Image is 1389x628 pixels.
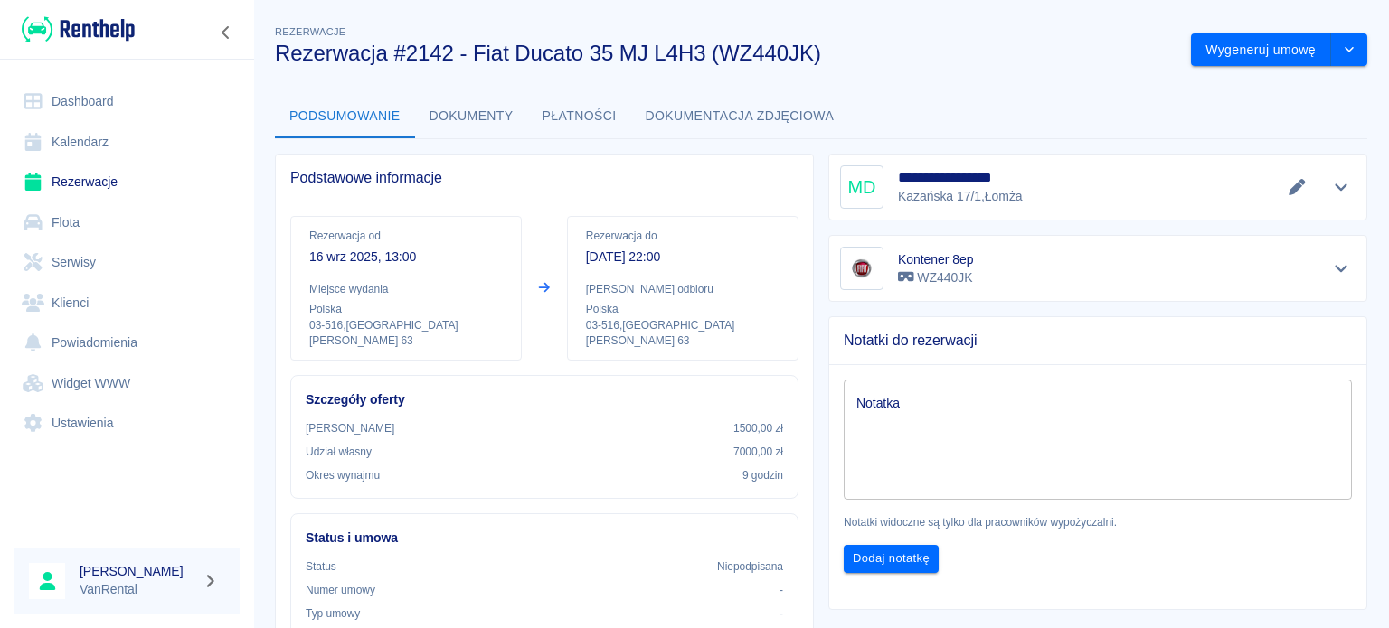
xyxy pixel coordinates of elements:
p: Rezerwacja od [309,228,503,244]
a: Serwisy [14,242,240,283]
p: Niepodpisana [717,558,783,575]
a: Ustawienia [14,403,240,444]
p: Kazańska 17/1 , Łomża [898,187,1023,206]
button: drop-down [1331,33,1367,67]
button: Pokaż szczegóły [1327,256,1356,281]
p: [PERSON_NAME] 63 [586,333,780,349]
span: Notatki do rezerwacji [844,332,1352,350]
p: 03-516 , [GEOGRAPHIC_DATA] [309,317,503,333]
span: Rezerwacje [275,26,345,37]
a: Powiadomienia [14,323,240,363]
a: Dashboard [14,81,240,122]
p: Okres wynajmu [306,467,380,483]
p: 03-516 , [GEOGRAPHIC_DATA] [586,317,780,333]
a: Flota [14,202,240,243]
img: Image [844,250,880,286]
button: Wygeneruj umowę [1191,33,1331,67]
a: Klienci [14,283,240,323]
button: Dokumentacja zdjęciowa [631,95,849,138]
p: [PERSON_NAME] [306,420,394,436]
p: - [780,582,783,598]
p: [DATE] 22:00 [586,248,780,267]
p: 1500,00 zł [733,420,783,436]
p: 16 wrz 2025, 13:00 [309,248,503,267]
p: Polska [586,301,780,317]
p: Status [306,558,336,575]
img: Renthelp logo [22,14,135,44]
h6: Kontener 8ep [898,250,973,268]
h3: Rezerwacja #2142 - Fiat Ducato 35 MJ L4H3 (WZ440JK) [275,41,1176,66]
button: Zwiń nawigację [213,21,240,44]
a: Widget WWW [14,363,240,404]
span: Podstawowe informacje [290,169,798,187]
h6: [PERSON_NAME] [80,562,195,580]
p: 7000,00 zł [733,444,783,460]
button: Podsumowanie [275,95,415,138]
p: Rezerwacja do [586,228,780,244]
p: WZ440JK [898,268,973,287]
div: MD [840,165,883,209]
button: Dokumenty [415,95,528,138]
h6: Szczegóły oferty [306,390,783,409]
button: Płatności [528,95,631,138]
h6: Status i umowa [306,529,783,548]
p: Numer umowy [306,582,375,598]
p: Miejsce wydania [309,281,503,297]
button: Pokaż szczegóły [1327,174,1356,200]
a: Kalendarz [14,122,240,163]
p: [PERSON_NAME] 63 [309,333,503,349]
p: - [780,605,783,622]
button: Dodaj notatkę [844,545,939,573]
p: Notatki widoczne są tylko dla pracowników wypożyczalni. [844,514,1352,530]
a: Renthelp logo [14,14,135,44]
p: Polska [309,301,503,317]
p: [PERSON_NAME] odbioru [586,281,780,297]
p: Typ umowy [306,605,360,622]
p: 9 godzin [742,467,783,483]
p: VanRental [80,580,195,599]
button: Edytuj dane [1282,174,1312,200]
a: Rezerwacje [14,162,240,202]
p: Udział własny [306,444,372,460]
